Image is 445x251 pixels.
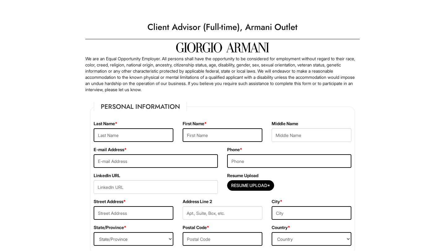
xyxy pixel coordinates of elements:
label: E-mail Address [94,147,127,153]
input: Street Address [94,206,173,220]
input: E-mail Address [94,154,218,168]
input: Last Name [94,128,173,142]
label: Country [272,224,290,231]
label: Address Line 2 [183,198,212,205]
select: State/Province [94,232,173,246]
input: LinkedIn URL [94,180,218,194]
label: Phone [227,147,242,153]
input: Postal Code [183,232,262,246]
button: Resume Upload*Resume Upload* [227,180,274,191]
input: Middle Name [272,128,351,142]
p: We are an Equal Opportunity Employer. All persons shall have the opportunity to be considered for... [85,56,360,93]
label: Last Name [94,121,117,127]
label: First Name [183,121,207,127]
input: Phone [227,154,351,168]
img: Giorgio Armani [176,42,269,53]
label: Resume Upload [227,172,258,179]
label: State/Province [94,224,126,231]
h1: Client Advisor (Full-time), Armani Outlet [82,19,363,36]
label: Middle Name [272,121,298,127]
label: LinkedIn URL [94,172,120,179]
select: Country [272,232,351,246]
input: First Name [183,128,262,142]
label: Postal Code [183,224,209,231]
input: Apt., Suite, Box, etc. [183,206,262,220]
label: Street Address [94,198,126,205]
legend: Personal Information [94,102,187,111]
label: City [272,198,282,205]
input: City [272,206,351,220]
